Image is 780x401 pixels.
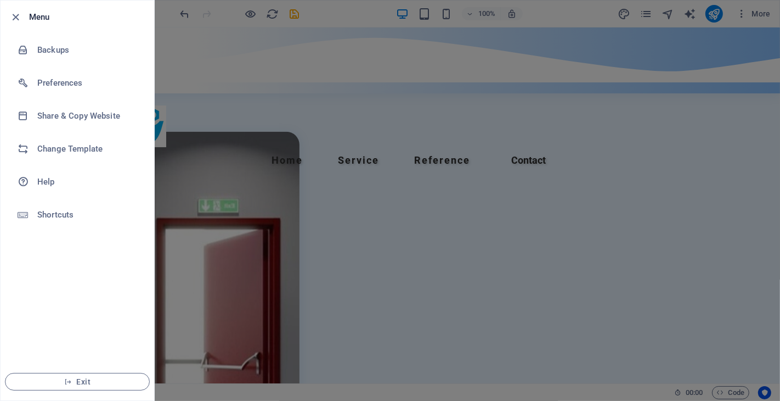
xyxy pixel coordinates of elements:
h6: Preferences [37,76,139,90]
span: Exit [14,377,140,386]
h6: Backups [37,43,139,57]
button: Exit [5,373,150,391]
h6: Share & Copy Website [37,109,139,122]
h6: Menu [29,10,145,24]
h6: Help [37,175,139,188]
a: Help [1,165,154,198]
h6: Shortcuts [37,208,139,221]
h6: Change Template [37,142,139,155]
